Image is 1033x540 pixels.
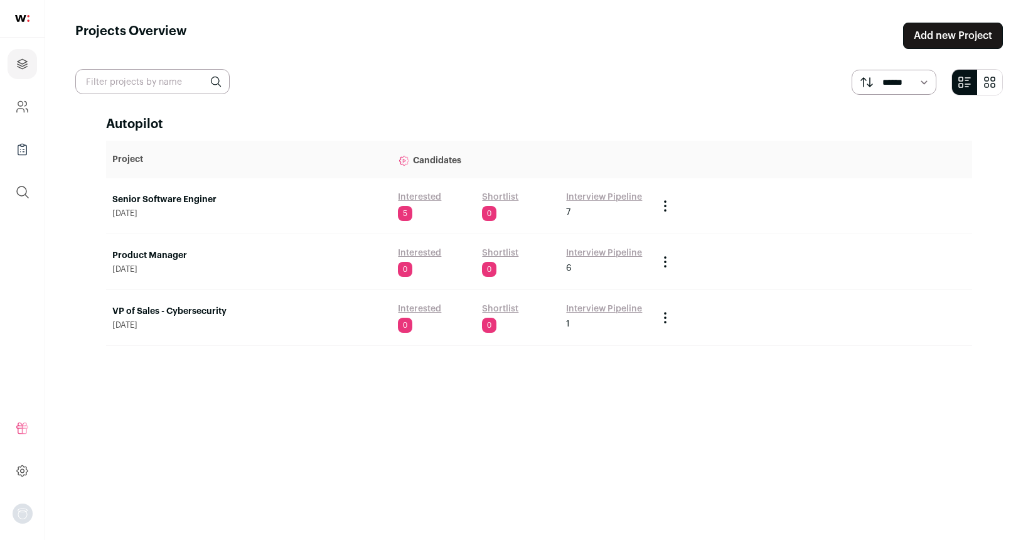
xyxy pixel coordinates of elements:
[398,147,645,172] p: Candidates
[8,134,37,165] a: Company Lists
[566,262,572,274] span: 6
[482,206,496,221] span: 0
[482,303,518,315] a: Shortlist
[75,23,187,49] h1: Projects Overview
[658,254,673,269] button: Project Actions
[112,249,385,262] a: Product Manager
[398,318,412,333] span: 0
[75,69,230,94] input: Filter projects by name
[112,193,385,206] a: Senior Software Enginer
[903,23,1003,49] a: Add new Project
[482,247,518,259] a: Shortlist
[8,92,37,122] a: Company and ATS Settings
[398,206,412,221] span: 5
[482,318,496,333] span: 0
[112,208,385,219] span: [DATE]
[482,191,518,203] a: Shortlist
[13,504,33,524] img: nopic.png
[566,206,570,219] span: 7
[658,198,673,213] button: Project Actions
[106,116,972,133] h2: Autopilot
[398,303,441,315] a: Interested
[398,247,441,259] a: Interested
[112,264,385,274] span: [DATE]
[112,305,385,318] a: VP of Sales - Cybersecurity
[112,153,385,166] p: Project
[15,15,29,22] img: wellfound-shorthand-0d5821cbd27db2630d0214b213865d53afaa358527fdda9d0ea32b1df1b89c2c.svg
[566,191,642,203] a: Interview Pipeline
[566,247,642,259] a: Interview Pipeline
[398,191,441,203] a: Interested
[8,49,37,79] a: Projects
[566,303,642,315] a: Interview Pipeline
[658,310,673,325] button: Project Actions
[482,262,496,277] span: 0
[398,262,412,277] span: 0
[13,504,33,524] button: Open dropdown
[112,320,385,330] span: [DATE]
[566,318,570,330] span: 1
